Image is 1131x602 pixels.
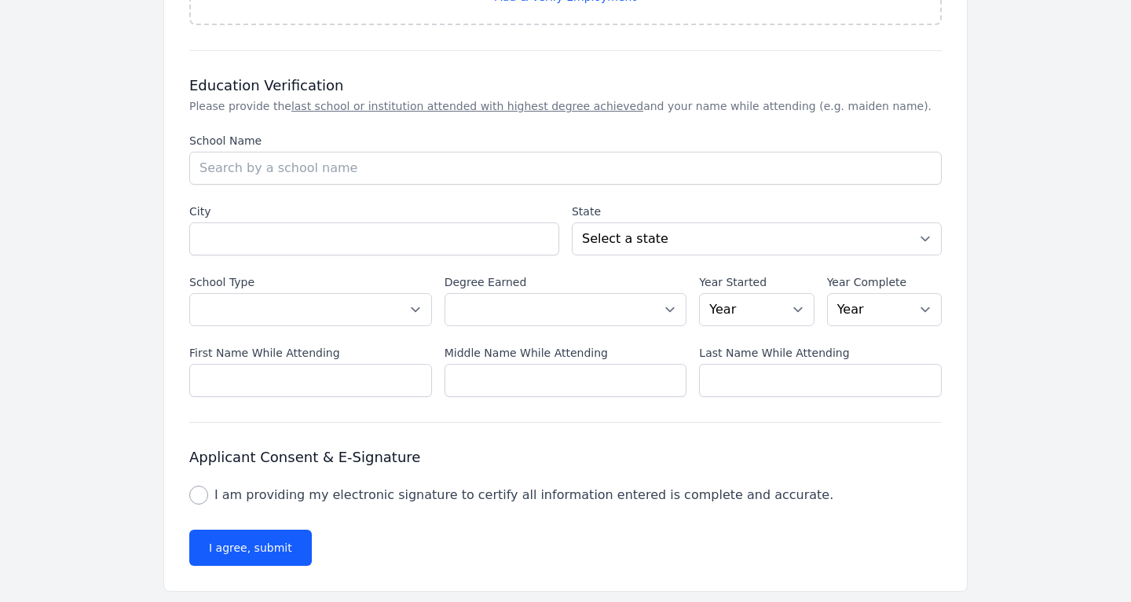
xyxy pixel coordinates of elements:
span: Please provide the and your name while attending (e.g. maiden name). [189,100,932,112]
label: First Name While Attending [189,345,432,361]
h3: Education Verification [189,76,942,95]
label: City [189,204,559,219]
label: Last Name While Attending [699,345,942,361]
h3: Applicant Consent & E-Signature [189,448,942,467]
label: Middle Name While Attending [445,345,687,361]
label: Year Complete [827,274,942,290]
button: I agree, submit [189,530,312,566]
label: I am providing my electronic signature to certify all information entered is complete and accurate. [214,486,833,505]
label: School Type [189,274,432,290]
label: State [572,204,942,219]
input: Search by a school name [189,152,942,185]
u: last school or institution attended with highest degree achieved [291,100,643,112]
label: Year Started [699,274,814,290]
label: Degree Earned [445,274,687,290]
label: School Name [189,133,942,149]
